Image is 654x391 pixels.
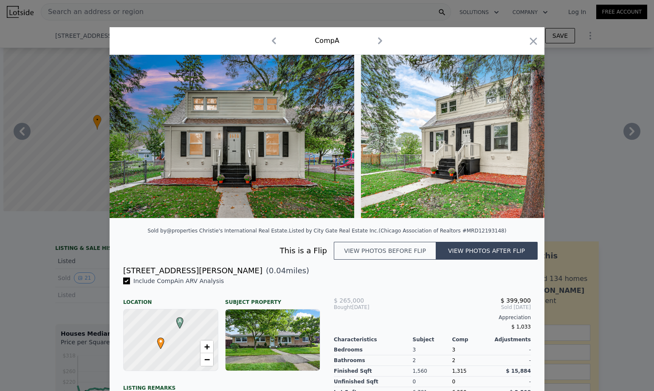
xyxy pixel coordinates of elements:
[334,304,400,311] div: [DATE]
[334,314,531,321] div: Appreciation
[511,324,531,330] span: $ 1,033
[289,228,506,234] div: Listed by City Gate Real Estate Inc. (Chicago Association of Realtors #MRD12193148)
[413,345,452,355] div: 3
[452,379,455,385] span: 0
[413,355,452,366] div: 2
[334,366,413,377] div: Finished Sqft
[491,336,531,343] div: Adjustments
[174,317,179,322] div: A
[123,245,334,257] div: This is a Flip
[491,355,531,366] div: -
[400,304,531,311] span: Sold [DATE]
[148,228,289,234] div: Sold by @properties Christie's International Real Estate .
[155,335,166,348] span: •
[361,55,606,218] img: Property Img
[110,55,354,218] img: Property Img
[452,336,491,343] div: Comp
[452,355,491,366] div: 2
[155,337,160,343] div: •
[204,341,210,352] span: +
[269,266,286,275] span: 0.04
[334,336,413,343] div: Characteristics
[262,265,309,277] span: ( miles)
[452,347,455,353] span: 3
[334,355,413,366] div: Bathrooms
[123,265,262,277] div: [STREET_ADDRESS][PERSON_NAME]
[501,297,531,304] span: $ 399,900
[436,242,538,260] button: View photos after flip
[334,345,413,355] div: Bedrooms
[413,366,452,377] div: 1,560
[506,368,531,374] span: $ 15,884
[334,304,352,311] span: Bought
[334,377,413,387] div: Unfinished Sqft
[452,368,466,374] span: 1,315
[204,354,210,365] span: −
[491,377,531,387] div: -
[225,292,320,306] div: Subject Property
[200,353,213,366] a: Zoom out
[174,317,186,325] span: A
[413,377,452,387] div: 0
[491,345,531,355] div: -
[315,36,339,46] div: Comp A
[123,292,218,306] div: Location
[130,278,227,284] span: Include Comp A in ARV Analysis
[334,297,364,304] span: $ 265,000
[413,336,452,343] div: Subject
[200,340,213,353] a: Zoom in
[334,242,436,260] button: View photos before flip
